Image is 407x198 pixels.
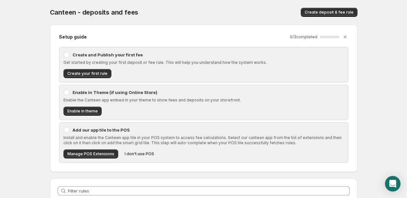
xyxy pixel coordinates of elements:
button: I don't use POS [121,149,158,158]
p: Install and enable the Canteen app tile in your POS system to access fee calculations. Select our... [63,135,344,146]
button: Create your first rule [63,69,111,78]
span: Enable in theme [67,109,98,114]
p: Enable in Theme (if using Online Store) [73,89,344,96]
p: Add our app tile to the POS [73,127,344,133]
div: Open Intercom Messenger [385,176,401,192]
span: I don't use POS [125,151,154,157]
button: Enable in theme [63,107,102,116]
button: Dismiss setup guide [341,32,350,41]
span: Create your first rule [67,71,107,76]
p: Enable the Canteen app embed in your theme to show fees and deposits on your storefront. [63,98,344,103]
p: 0 / 3 completed [290,34,317,40]
span: Canteen - deposits and fees [50,8,139,16]
input: Filter rules [68,186,350,195]
span: Create deposit & fee rule [305,10,354,15]
p: Create and Publish your first fee [73,52,344,58]
h2: Setup guide [59,34,87,40]
button: Manage POS Extensions [63,149,118,158]
button: Create deposit & fee rule [301,8,357,17]
p: Get started by creating your first deposit or fee rule. This will help you understand how the sys... [63,60,344,65]
span: Manage POS Extensions [67,151,114,157]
